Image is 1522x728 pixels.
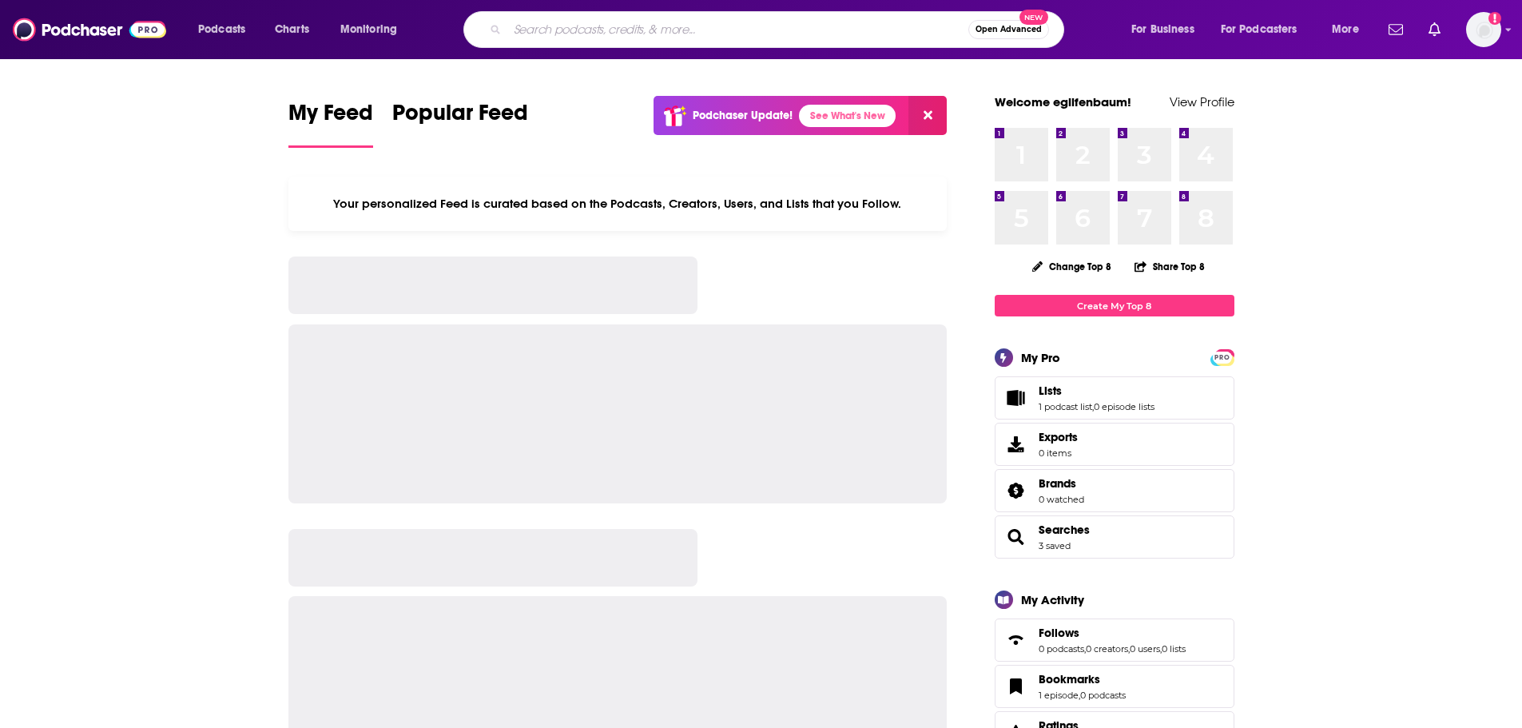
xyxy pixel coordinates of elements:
span: Open Advanced [976,26,1042,34]
a: Create My Top 8 [995,295,1234,316]
a: Follows [1039,626,1186,640]
a: Popular Feed [392,99,528,148]
span: PRO [1213,352,1232,364]
a: Searches [1039,523,1090,537]
span: Follows [1039,626,1079,640]
span: Brands [995,469,1234,512]
a: See What's New [799,105,896,127]
p: Podchaser Update! [693,109,793,122]
span: Bookmarks [995,665,1234,708]
span: Brands [1039,476,1076,491]
button: Change Top 8 [1023,257,1122,276]
span: Follows [995,619,1234,662]
span: My Feed [288,99,373,136]
span: Bookmarks [1039,672,1100,686]
a: View Profile [1170,94,1234,109]
span: Podcasts [198,18,245,41]
span: For Podcasters [1221,18,1297,41]
a: 1 episode [1039,690,1079,701]
button: open menu [329,17,418,42]
span: Lists [995,376,1234,420]
a: 0 creators [1086,643,1128,654]
a: 1 podcast list [1039,401,1092,412]
a: Searches [1000,526,1032,548]
button: Share Top 8 [1134,251,1206,282]
button: Show profile menu [1466,12,1501,47]
span: , [1092,401,1094,412]
a: Follows [1000,629,1032,651]
a: 0 users [1130,643,1160,654]
a: 0 episode lists [1094,401,1154,412]
button: open menu [1210,17,1321,42]
span: For Business [1131,18,1194,41]
a: 0 watched [1039,494,1084,505]
a: Welcome egilfenbaum! [995,94,1131,109]
button: open menu [187,17,266,42]
button: open menu [1120,17,1214,42]
a: Bookmarks [1039,672,1126,686]
span: Searches [995,515,1234,559]
span: More [1332,18,1359,41]
a: Brands [1039,476,1084,491]
span: Logged in as egilfenbaum [1466,12,1501,47]
div: Your personalized Feed is curated based on the Podcasts, Creators, Users, and Lists that you Follow. [288,177,948,231]
span: Exports [1039,430,1078,444]
a: Exports [995,423,1234,466]
a: PRO [1213,351,1232,363]
span: Exports [1000,433,1032,455]
span: Charts [275,18,309,41]
span: , [1128,643,1130,654]
a: 0 podcasts [1080,690,1126,701]
span: New [1019,10,1048,25]
span: Monitoring [340,18,397,41]
div: Search podcasts, credits, & more... [479,11,1079,48]
button: Open AdvancedNew [968,20,1049,39]
span: , [1160,643,1162,654]
a: Lists [1039,384,1154,398]
div: My Pro [1021,350,1060,365]
a: Show notifications dropdown [1422,16,1447,43]
div: My Activity [1021,592,1084,607]
input: Search podcasts, credits, & more... [507,17,968,42]
a: 0 podcasts [1039,643,1084,654]
a: Charts [264,17,319,42]
a: My Feed [288,99,373,148]
span: , [1079,690,1080,701]
span: Lists [1039,384,1062,398]
a: Brands [1000,479,1032,502]
button: open menu [1321,17,1379,42]
a: 0 lists [1162,643,1186,654]
a: 3 saved [1039,540,1071,551]
a: Show notifications dropdown [1382,16,1409,43]
a: Lists [1000,387,1032,409]
img: Podchaser - Follow, Share and Rate Podcasts [13,14,166,45]
span: 0 items [1039,448,1078,459]
a: Bookmarks [1000,675,1032,698]
img: User Profile [1466,12,1501,47]
span: Popular Feed [392,99,528,136]
span: , [1084,643,1086,654]
svg: Add a profile image [1488,12,1501,25]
